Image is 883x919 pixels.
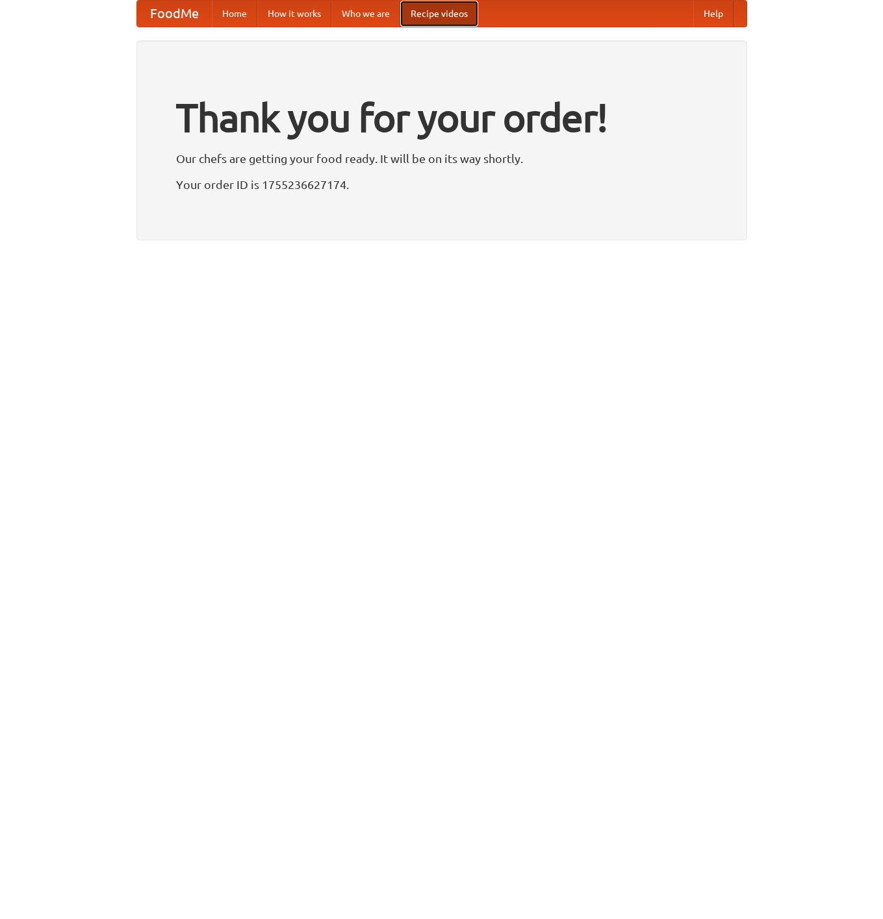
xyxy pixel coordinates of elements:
[137,1,212,27] a: FoodMe
[257,1,331,27] a: How it works
[400,1,478,27] a: Recipe videos
[212,1,257,27] a: Home
[176,175,708,194] p: Your order ID is 1755236627174.
[331,1,400,27] a: Who we are
[693,1,734,27] a: Help
[176,149,708,168] p: Our chefs are getting your food ready. It will be on its way shortly.
[176,86,708,149] h1: Thank you for your order!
